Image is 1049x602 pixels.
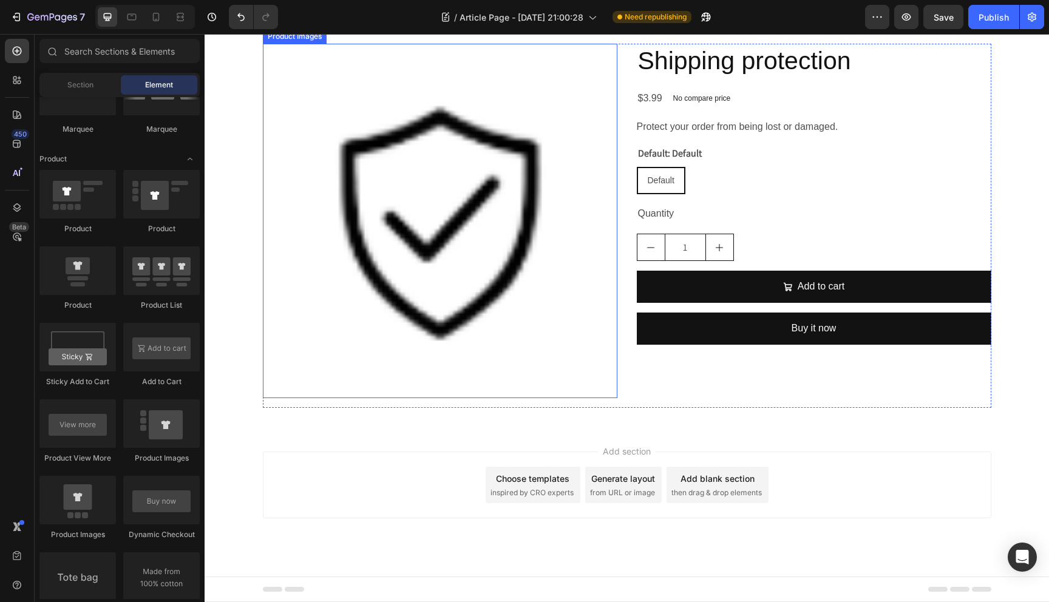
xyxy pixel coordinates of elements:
div: Add to cart [593,244,640,262]
div: Choose templates [291,438,365,451]
div: Product List [123,300,200,311]
div: Add blank section [476,438,550,451]
span: Product [39,154,67,164]
div: Marquee [123,124,200,135]
div: $3.99 [432,55,459,75]
input: Search Sections & Elements [39,39,200,63]
span: / [454,11,457,24]
span: inspired by CRO experts [286,453,369,464]
div: Product View More [39,453,116,464]
button: Publish [968,5,1019,29]
div: Product Images [123,453,200,464]
div: Buy it now [587,286,632,303]
div: Product Images [39,529,116,540]
div: Beta [9,222,29,232]
span: from URL or image [385,453,450,464]
div: Product [39,223,116,234]
div: Protect your order from being lost or damaged. [432,84,787,102]
button: Add to cart [432,237,787,269]
button: Save [923,5,963,29]
span: Default [443,141,470,151]
span: Need republishing [625,12,687,22]
span: then drag & drop elements [467,453,557,464]
div: Publish [979,11,1009,24]
span: Element [145,79,173,90]
div: Product [39,300,116,311]
span: Article Page - [DATE] 21:00:28 [460,11,583,24]
div: Generate layout [387,438,450,451]
div: Open Intercom Messenger [1008,543,1037,572]
div: Product [123,223,200,234]
div: Add to Cart [123,376,200,387]
div: Dynamic Checkout [123,529,200,540]
div: Quantity [432,170,787,190]
div: 450 [12,129,29,139]
input: quantity [460,200,501,226]
span: Section [67,79,93,90]
button: increment [501,200,529,226]
h2: Shipping protection [432,10,787,44]
div: Undo/Redo [229,5,278,29]
legend: Default: Default [432,111,498,128]
span: Save [934,12,954,22]
div: Sticky Add to Cart [39,376,116,387]
div: Marquee [39,124,116,135]
p: 7 [80,10,85,24]
button: 7 [5,5,90,29]
button: Buy it now [432,279,787,311]
p: No compare price [469,61,526,68]
span: Add section [393,411,451,424]
button: decrement [433,200,460,226]
iframe: Design area [205,34,1049,602]
span: Toggle open [180,149,200,169]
